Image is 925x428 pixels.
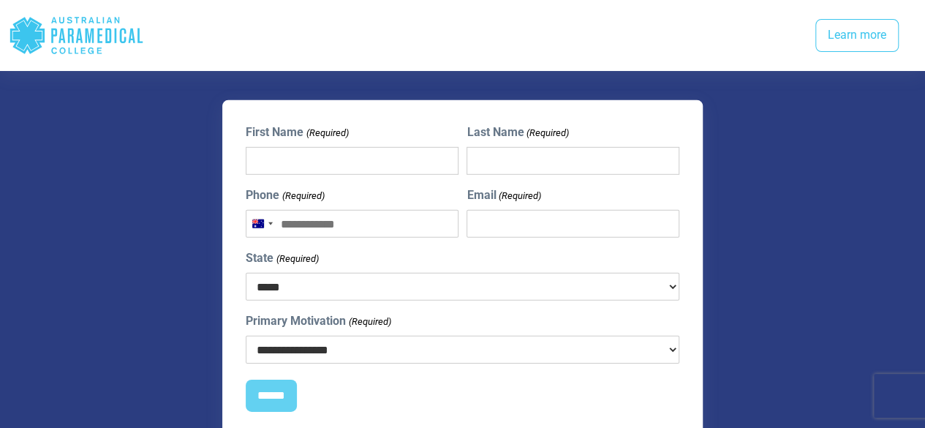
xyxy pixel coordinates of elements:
span: (Required) [525,126,569,140]
span: (Required) [281,189,325,203]
a: Learn more [815,19,899,53]
span: (Required) [275,252,319,266]
label: First Name [246,124,348,141]
span: (Required) [497,189,541,203]
button: Selected country [246,211,277,237]
label: Email [467,187,540,204]
span: (Required) [305,126,349,140]
span: (Required) [347,315,391,329]
div: Australian Paramedical College [9,12,144,59]
label: State [246,249,318,267]
label: Last Name [467,124,568,141]
label: Phone [246,187,324,204]
label: Primary Motivation [246,312,390,330]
